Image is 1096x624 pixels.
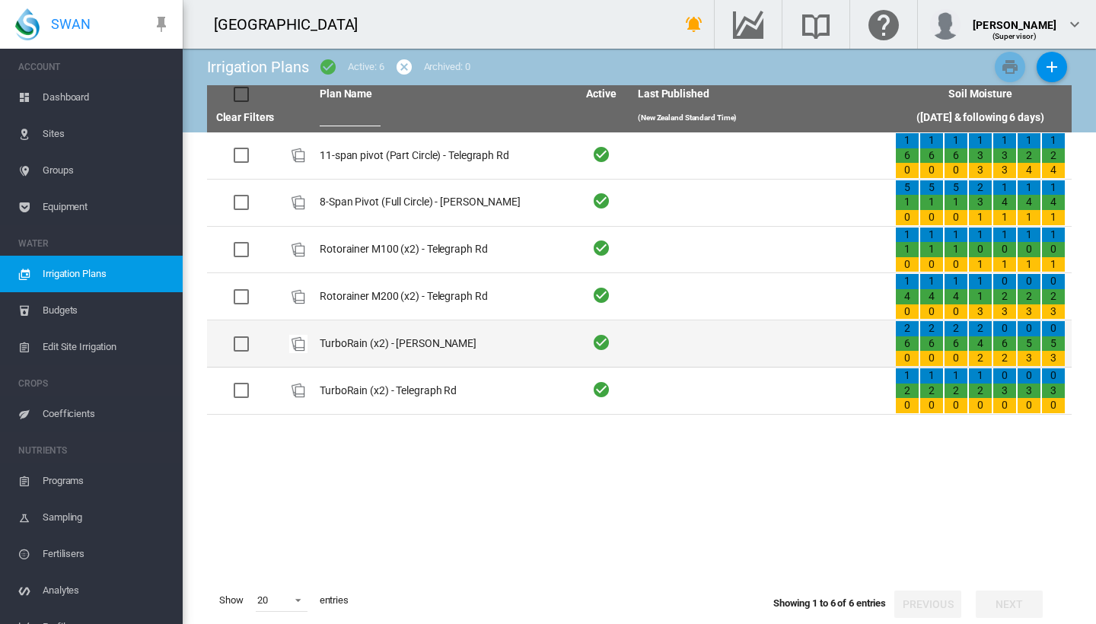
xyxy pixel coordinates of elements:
span: NUTRIENTS [18,438,170,463]
td: 2 6 0 2 6 0 2 6 0 2 4 2 0 6 2 0 5 3 0 5 3 [889,320,1072,367]
div: Active: 6 [348,60,384,74]
div: 6 [945,336,967,352]
div: 1 [969,133,992,148]
div: 6 [920,148,943,164]
span: Programs [43,463,170,499]
div: 2 [1042,148,1065,164]
div: 2 [945,321,967,336]
span: Coefficients [43,396,170,432]
div: 4 [1018,195,1040,210]
div: Plan Id: 40167 [289,335,307,353]
div: 2 [969,321,992,336]
img: product-image-placeholder.png [289,335,307,353]
div: 0 [896,304,919,320]
div: 4 [1018,163,1040,178]
div: 1 [945,133,967,148]
td: 1 1 0 1 1 0 1 1 0 1 0 1 1 0 1 1 0 1 1 0 1 [889,227,1072,273]
span: Sites [43,116,170,152]
span: WATER [18,231,170,256]
div: 4 [945,289,967,304]
div: 1 [1042,228,1065,243]
span: entries [314,587,355,613]
div: 3 [993,148,1016,164]
div: 1 [896,195,919,210]
span: Analytes [43,572,170,609]
button: Print Irrigation Plans [995,52,1025,82]
div: Plan Id: 40168 [289,288,307,306]
div: 0 [1018,321,1040,336]
div: Plan Id: 38763 [289,146,307,164]
span: Sampling [43,499,170,536]
div: Plan Id: 40170 [289,381,307,400]
div: 6 [945,148,967,164]
div: 0 [1042,321,1065,336]
img: product-image-placeholder.png [289,193,307,212]
th: Last Published [632,85,889,103]
div: 1 [969,210,992,225]
div: 1 [1018,210,1040,225]
div: 1 [1018,228,1040,243]
div: 3 [969,163,992,178]
span: Irrigation Plans [43,256,170,292]
div: 0 [993,242,1016,257]
div: 0 [1042,274,1065,289]
div: 0 [945,257,967,272]
div: 0 [969,398,992,413]
div: 2 [896,384,919,399]
td: Rotorainer M100 (x2) - Telegraph Rd [314,227,571,273]
div: 2 [993,351,1016,366]
span: Showing 1 to 6 of 6 entries [773,597,886,609]
div: 0 [1042,368,1065,384]
div: 0 [993,274,1016,289]
span: Show [213,587,250,613]
div: 1 [993,133,1016,148]
div: 0 [1018,274,1040,289]
div: Archived: 0 [424,60,470,74]
div: 0 [896,351,919,366]
a: Clear Filters [216,111,275,123]
div: 1 [969,257,992,272]
div: 4 [896,289,919,304]
div: 1 [920,133,943,148]
img: profile.jpg [930,9,961,40]
div: 2 [969,180,992,196]
md-icon: icon-plus [1043,58,1061,76]
div: 4 [1042,163,1065,178]
div: 5 [896,180,919,196]
div: 2 [1018,289,1040,304]
div: 1 [1018,133,1040,148]
div: 1 [1042,180,1065,196]
div: Plan Id: 40169 [289,240,307,259]
div: 1 [920,242,943,257]
div: 2 [920,384,943,399]
div: 20 [257,594,268,606]
div: 1 [896,133,919,148]
button: Next [976,591,1043,618]
td: Rotorainer M200 (x2) - Telegraph Rd [314,273,571,320]
div: 1 [896,368,919,384]
span: ACCOUNT [18,55,170,79]
img: product-image-placeholder.png [289,288,307,306]
img: product-image-placeholder.png [289,381,307,400]
td: 1 4 0 1 4 0 1 4 0 1 1 3 0 2 3 0 2 3 0 2 3 [889,273,1072,320]
div: 5 [945,180,967,196]
div: 1 [1018,180,1040,196]
div: 4 [920,289,943,304]
div: 2 [969,351,992,366]
div: 6 [993,336,1016,352]
div: 0 [993,321,1016,336]
div: 6 [920,336,943,352]
md-icon: Click here for help [865,15,902,33]
div: 3 [1018,384,1040,399]
div: 1 [945,195,967,210]
div: 1 [993,228,1016,243]
td: 8-Span Pivot (Full Circle) - [PERSON_NAME] [314,180,571,226]
div: 0 [945,163,967,178]
div: 5 [1042,336,1065,352]
md-icon: icon-bell-ring [685,15,703,33]
div: 3 [1042,304,1065,320]
div: 2 [920,321,943,336]
th: ([DATE] & following 6 days) [889,103,1072,132]
td: 5 1 0 5 1 0 5 1 0 2 3 1 1 4 1 1 4 1 1 4 1 [889,180,1072,226]
div: 3 [969,304,992,320]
